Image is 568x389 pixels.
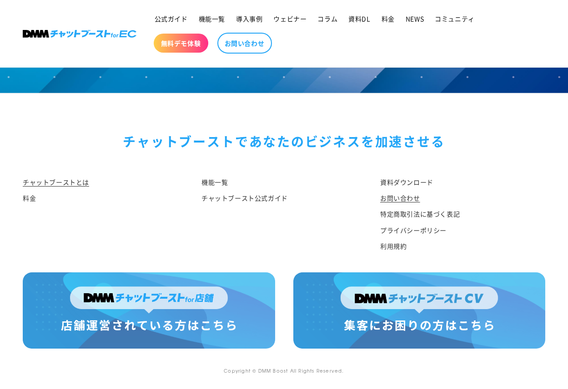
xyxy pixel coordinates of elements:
[23,272,275,349] img: 店舗運営されている方はこちら
[435,15,475,23] span: コミュニティ
[23,30,136,38] img: 株式会社DMM Boost
[293,272,546,349] img: 集客にお困りの方はこちら
[161,39,201,47] span: 無料デモ体験
[23,177,89,190] a: チャットブーストとは
[217,33,272,54] a: お問い合わせ
[23,130,545,153] div: チャットブーストで あなたのビジネスを加速させる
[400,9,429,28] a: NEWS
[236,15,262,23] span: 導入事例
[268,9,312,28] a: ウェビナー
[343,9,376,28] a: 資料DL
[380,222,447,238] a: プライバシーポリシー
[273,15,307,23] span: ウェビナー
[380,206,460,222] a: 特定商取引法に基づく表記
[376,9,400,28] a: 料金
[380,190,420,206] a: お問い合わせ
[149,9,193,28] a: 公式ガイド
[201,177,228,190] a: 機能一覧
[154,34,208,53] a: 無料デモ体験
[231,9,268,28] a: 導入事例
[23,190,36,206] a: 料金
[406,15,424,23] span: NEWS
[317,15,337,23] span: コラム
[380,238,407,254] a: 利用規約
[224,367,344,374] small: Copyright © DMM Boost All Rights Reserved.
[429,9,480,28] a: コミュニティ
[380,177,433,190] a: 資料ダウンロード
[155,15,188,23] span: 公式ガイド
[382,15,395,23] span: 料金
[193,9,231,28] a: 機能一覧
[225,39,265,47] span: お問い合わせ
[199,15,225,23] span: 機能一覧
[312,9,343,28] a: コラム
[348,15,370,23] span: 資料DL
[201,190,288,206] a: チャットブースト公式ガイド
